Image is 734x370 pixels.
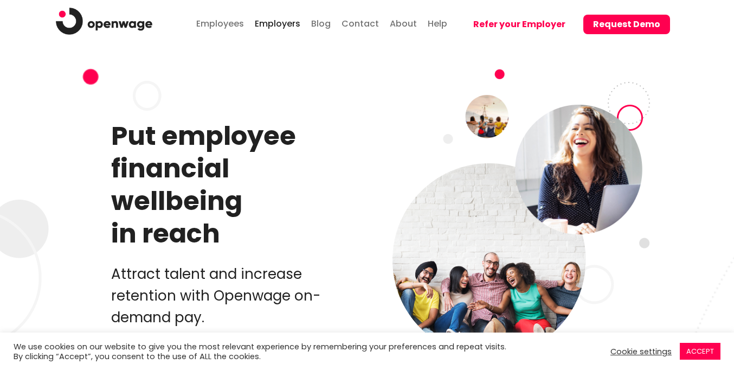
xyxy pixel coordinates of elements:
a: Request Demo [575,4,670,47]
a: Blog [308,8,333,37]
a: Employees [194,8,247,37]
div: We use cookies on our website to give you the most relevant experience by remembering your prefer... [14,342,508,361]
a: Contact [339,8,382,37]
a: About [387,8,420,37]
a: Employers [252,8,303,37]
a: ACCEPT [680,343,720,360]
a: Help [425,8,450,37]
a: Cookie settings [610,347,672,356]
h1: Put employee financial wellbeing in reach [111,120,359,250]
button: Refer your Employer [463,15,575,34]
img: logo.png [56,8,152,35]
button: Request Demo [583,15,670,34]
iframe: Help widget launcher [638,307,722,337]
a: Refer your Employer [455,4,575,47]
p: Attract talent and increase retention with Openwage on-demand pay. [111,263,359,328]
